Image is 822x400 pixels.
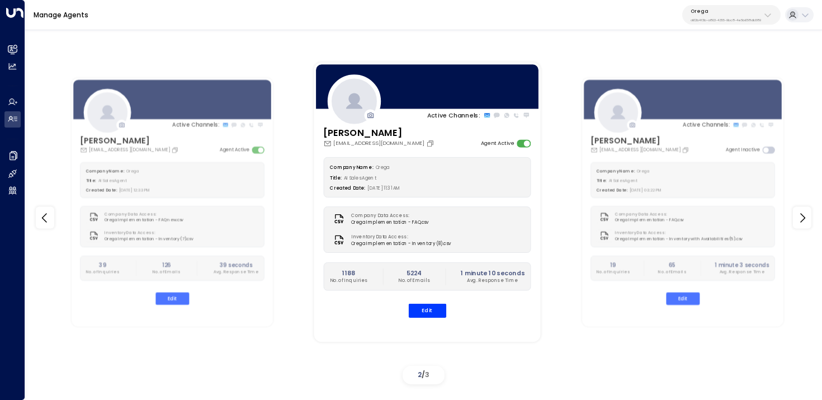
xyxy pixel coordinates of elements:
[155,293,188,305] button: Edit
[615,236,743,242] span: Orega Implementation - Inventory with Availabilities (5).csv
[597,178,607,183] label: Title:
[609,178,638,183] span: AI Sales Agent
[104,218,183,224] span: Orega Implementation - FAQ new.csv
[409,304,447,318] button: Edit
[666,293,700,305] button: Edit
[399,277,431,284] p: No. of Emails
[171,147,180,154] button: Copy
[79,147,179,154] div: [EMAIL_ADDRESS][DOMAIN_NAME]
[399,269,431,277] h2: 5224
[461,277,525,284] p: Avg. Response Time
[597,187,628,192] label: Created Date:
[418,370,422,379] span: 2
[104,236,192,242] span: Orega Implementation - Inventory (7).csv
[597,168,635,174] label: Company Name:
[104,211,179,218] label: Company Data Access:
[615,230,739,236] label: Inventory Data Access:
[691,8,761,15] p: Orega
[152,261,180,269] h2: 126
[324,126,437,139] h3: [PERSON_NAME]
[86,269,119,275] p: No. of Inquiries
[86,187,117,192] label: Created Date:
[615,211,681,218] label: Company Data Access:
[368,185,401,191] span: [DATE] 11:31 AM
[344,175,377,181] span: AI Sales Agent
[351,241,451,247] span: Orega Implementation - Inventory (8).csv
[126,168,138,174] span: Orega
[637,168,649,174] span: Orega
[376,164,390,170] span: Orega
[172,121,219,129] p: Active Channels:
[330,164,374,170] label: Company Name:
[324,139,437,147] div: [EMAIL_ADDRESS][DOMAIN_NAME]
[219,147,249,154] label: Agent Active
[682,5,781,25] button: Oregad62b4f3b-a803-4355-9bc8-4e5b658db589
[330,269,369,277] h2: 1188
[590,147,691,154] div: [EMAIL_ADDRESS][DOMAIN_NAME]
[86,178,96,183] label: Title:
[98,178,127,183] span: AI Sales Agent
[152,269,180,275] p: No. of Emails
[119,187,150,192] span: [DATE] 12:33 PM
[427,139,437,147] button: Copy
[330,185,366,191] label: Created Date:
[351,234,447,241] label: Inventory Data Access:
[461,269,525,277] h2: 1 minute 10 seconds
[213,269,258,275] p: Avg. Response Time
[615,218,684,224] span: Orega Implementation - FAQ.csv
[590,134,691,147] h3: [PERSON_NAME]
[726,147,760,154] label: Agent Inactive
[79,134,179,147] h3: [PERSON_NAME]
[691,18,761,22] p: d62b4f3b-a803-4355-9bc8-4e5b658db589
[715,261,769,269] h2: 1 minute 3 seconds
[597,261,630,269] h2: 19
[86,168,124,174] label: Company Name:
[427,111,480,120] p: Active Channels:
[330,175,342,181] label: Title:
[86,261,119,269] h2: 39
[425,370,429,379] span: 3
[597,269,630,275] p: No. of Inquiries
[330,277,369,284] p: No. of Inquiries
[104,230,189,236] label: Inventory Data Access:
[351,213,425,219] label: Company Data Access:
[658,269,686,275] p: No. of Emails
[351,219,429,226] span: Orega Implementation - FAQ.csv
[682,147,691,154] button: Copy
[213,261,258,269] h2: 39 seconds
[34,10,88,20] a: Manage Agents
[481,139,514,147] label: Agent Active
[715,269,769,275] p: Avg. Response Time
[658,261,686,269] h2: 65
[403,366,445,384] div: /
[683,121,730,129] p: Active Channels:
[630,187,662,192] span: [DATE] 03:22 PM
